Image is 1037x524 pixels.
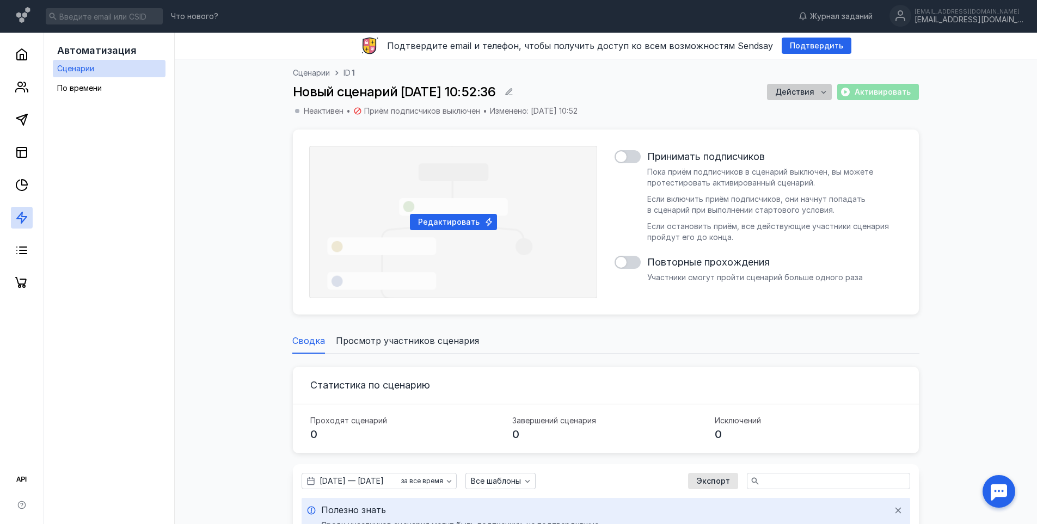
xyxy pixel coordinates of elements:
[171,13,218,20] span: Что нового?
[512,428,519,441] span: 0
[336,334,479,347] span: Просмотр участников сценария
[647,273,863,282] span: Участники смогут пройти сценарий больше одного раза
[364,106,480,116] span: Приём подписчиков выключен
[310,416,387,425] h4: Проходят сценарий
[715,428,722,441] span: 0
[715,416,761,425] h4: Исключений
[512,416,596,425] h4: Завершений сценария
[292,334,325,347] span: Сводка
[320,476,384,486] span: [DATE] — [DATE]
[483,106,487,116] div: •
[321,503,386,517] span: Полезно знать
[490,106,578,116] span: Изменено: [DATE] 10:52
[401,477,443,485] span: за все время
[915,15,1023,24] div: [EMAIL_ADDRESS][DOMAIN_NAME]
[647,151,765,162] h3: Принимать подписчиков
[293,67,330,78] a: Сценарии
[790,41,843,51] span: Подтвердить
[810,11,873,22] span: Журнал заданий
[57,64,94,73] span: Сценарии
[688,473,738,489] button: Экспорт
[310,428,317,441] span: 0
[387,40,773,51] span: Подтвердите email и телефон, чтобы получить доступ ко всем возможностям Sendsay
[346,106,351,116] div: •
[471,477,521,486] span: Все шаблоны
[410,214,497,230] button: Редактировать
[304,106,343,116] span: Неактивен
[57,45,137,56] span: Автоматизация
[915,8,1023,15] div: [EMAIL_ADDRESS][DOMAIN_NAME]
[57,83,102,93] span: По времени
[782,38,851,54] button: Подтвердить
[293,84,495,100] span: Новый сценарий [DATE] 10:52:36
[165,13,224,20] a: Что нового?
[696,477,730,486] span: Экспорт
[767,84,832,100] button: Действия
[775,88,814,97] span: Действия
[793,11,878,22] a: Журнал заданий
[418,218,480,227] span: Редактировать
[647,257,770,268] h3: Повторные прохождения
[343,68,351,77] span: ID
[352,67,355,78] span: 1
[465,473,536,489] button: Все шаблоны
[647,167,894,242] span: Пока приём подписчиков в сценарий выключен, вы можете протестировать активированный сценарий. Есл...
[53,60,165,77] a: Сценарии
[46,8,163,24] input: Введите email или CSID
[310,379,430,391] h3: Статистика по сценарию
[397,474,455,488] button: за все время
[53,79,165,97] a: По времени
